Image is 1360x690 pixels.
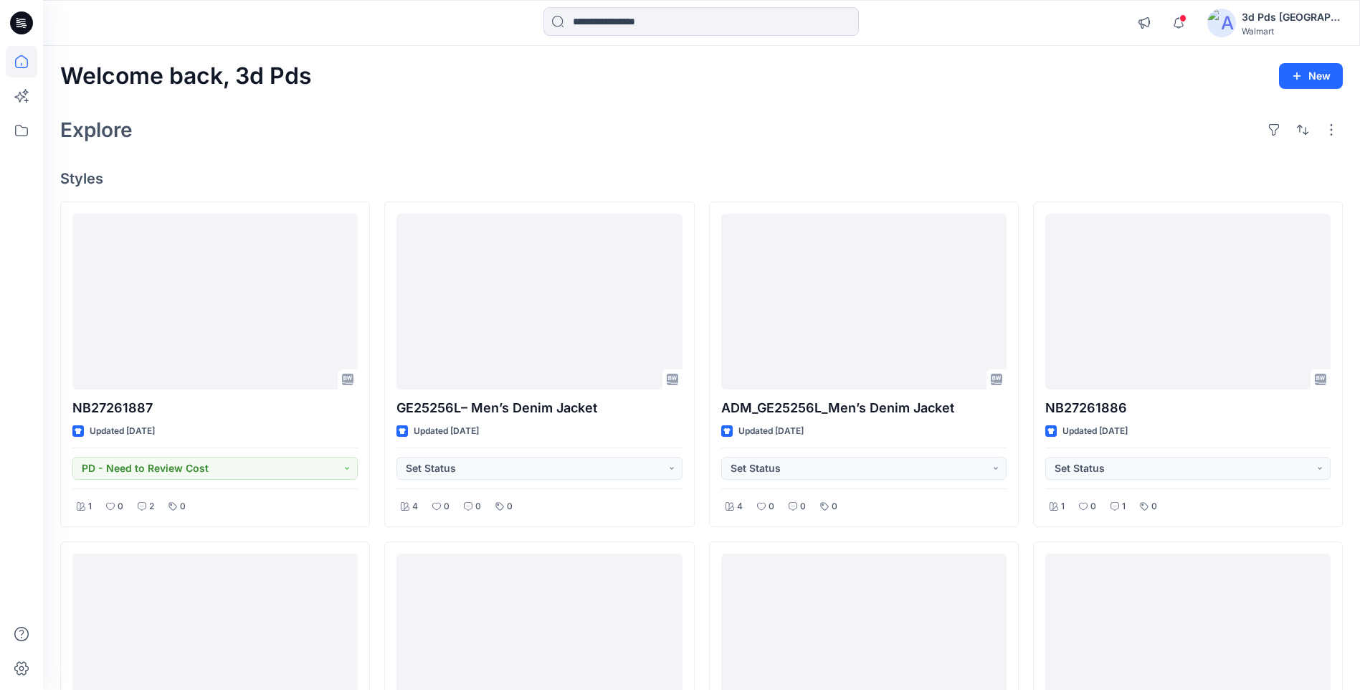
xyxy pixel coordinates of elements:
p: 2 [149,499,154,514]
p: Updated [DATE] [738,424,804,439]
p: 1 [1122,499,1126,514]
p: 0 [118,499,123,514]
p: GE25256L– Men’s Denim Jacket [396,398,682,418]
h2: Explore [60,118,133,141]
p: 1 [88,499,92,514]
p: 0 [475,499,481,514]
button: New [1279,63,1343,89]
p: Updated [DATE] [1062,424,1128,439]
p: 0 [1090,499,1096,514]
h4: Styles [60,170,1343,187]
p: NB27261886 [1045,398,1331,418]
p: NB27261887 [72,398,358,418]
p: 1 [1061,499,1065,514]
p: 0 [507,499,513,514]
img: avatar [1207,9,1236,37]
p: Updated [DATE] [90,424,155,439]
p: 0 [832,499,837,514]
div: 3d Pds [GEOGRAPHIC_DATA] [1242,9,1342,26]
p: Updated [DATE] [414,424,479,439]
p: 0 [800,499,806,514]
h2: Welcome back, 3d Pds [60,63,312,90]
p: 0 [180,499,186,514]
div: Walmart [1242,26,1342,37]
p: 0 [769,499,774,514]
p: ADM_GE25256L_Men’s Denim Jacket [721,398,1007,418]
p: 0 [1151,499,1157,514]
p: 4 [412,499,418,514]
p: 0 [444,499,450,514]
p: 4 [737,499,743,514]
